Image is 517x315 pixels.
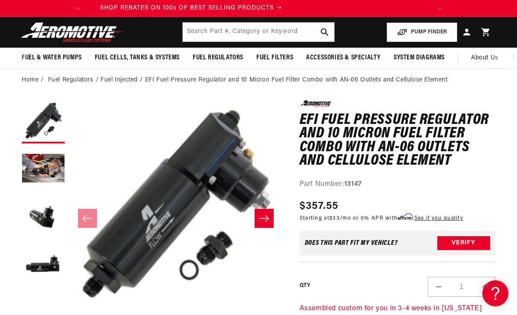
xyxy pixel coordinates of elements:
[414,216,463,221] a: See if you qualify - Learn more about Affirm Financing (opens in modal)
[183,23,334,42] input: Search by Part Number, Category or Keyword
[394,53,445,62] span: System Diagrams
[330,216,340,221] span: $33
[300,179,495,190] div: Part Number:
[306,53,381,62] span: Accessories & Specialty
[78,209,97,228] button: Slide left
[186,48,250,68] summary: Fuel Regulators
[22,75,39,85] a: Home
[100,75,145,85] li: Fuel Injected
[19,3,364,13] div: Announcement
[315,23,334,42] button: search button
[15,48,88,68] summary: Fuel & Water Pumps
[255,209,274,228] button: Slide right
[48,75,101,85] li: Fuel Regulators
[256,53,293,62] span: Fuel Filters
[397,214,413,220] span: Affirm
[300,114,495,168] h1: EFI Fuel Pressure Regulator and 10 Micron Fuel Filter Combo with AN-06 Outlets and Cellulose Element
[22,75,495,85] nav: breadcrumbs
[465,48,505,68] a: About Us
[19,3,364,13] div: 1 of 2
[19,22,127,42] img: Aeromotive
[95,53,180,62] span: Fuel Cells, Tanks & Systems
[437,236,490,250] button: Verify
[300,198,339,214] span: $357.55
[100,5,274,11] span: SHOP REBATES ON 100s OF BEST SELLING PRODUCTS
[22,243,65,286] button: Load image 4 in gallery view
[22,100,65,143] button: Load image 1 in gallery view
[387,48,451,68] summary: System Diagrams
[88,48,186,68] summary: Fuel Cells, Tanks & Systems
[145,75,448,85] li: EFI Fuel Pressure Regulator and 10 Micron Fuel Filter Combo with AN-06 Outlets and Cellulose Element
[387,23,457,42] button: PUMP FINDER
[300,214,463,222] p: Starting at /mo or 0% APR with .
[22,53,82,62] span: Fuel & Water Pumps
[300,282,310,289] label: QTY
[193,53,243,62] span: Fuel Regulators
[22,148,65,191] button: Load image 2 in gallery view
[22,195,65,239] button: Load image 3 in gallery view
[300,303,495,315] p: Assembled custom for you in 3-4 weeks in [US_STATE]
[344,181,362,188] strong: 13147
[300,48,387,68] summary: Accessories & Specialty
[471,55,498,61] span: About Us
[305,240,398,247] div: Does This part fit My vehicle?
[250,48,300,68] summary: Fuel Filters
